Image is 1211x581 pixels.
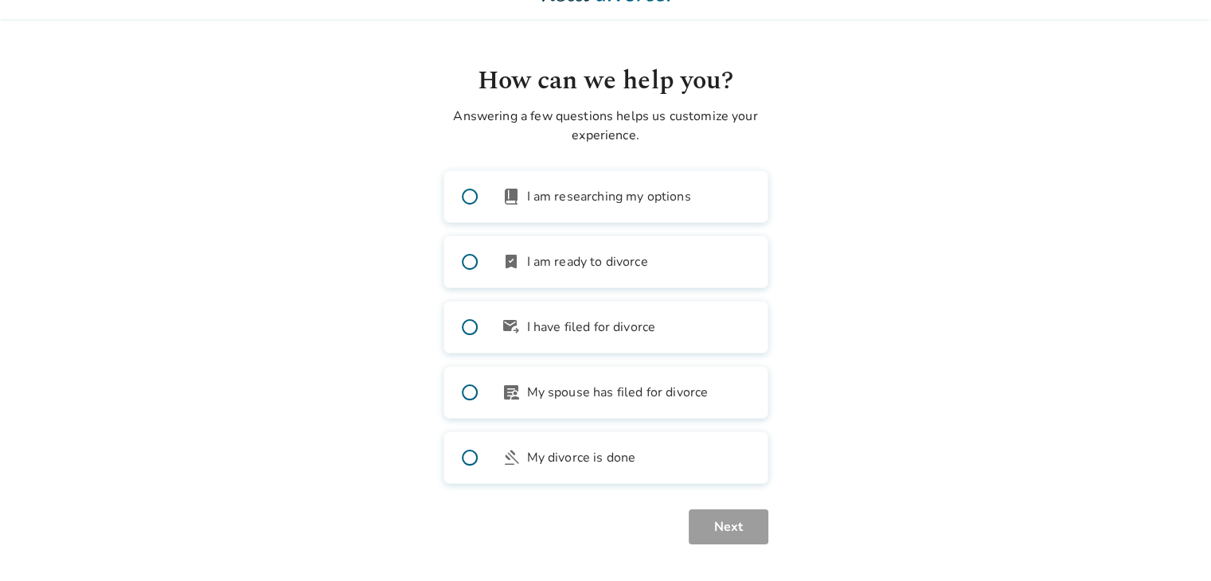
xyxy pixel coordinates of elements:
[502,318,521,337] span: outgoing_mail
[502,252,521,271] span: bookmark_check
[527,448,636,467] span: My divorce is done
[527,383,709,402] span: My spouse has filed for divorce
[689,509,768,544] button: Next
[443,107,768,145] p: Answering a few questions helps us customize your experience.
[527,252,648,271] span: I am ready to divorce
[502,448,521,467] span: gavel
[527,187,691,206] span: I am researching my options
[527,318,656,337] span: I have filed for divorce
[502,187,521,206] span: book_2
[502,383,521,402] span: article_person
[443,62,768,100] h1: How can we help you?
